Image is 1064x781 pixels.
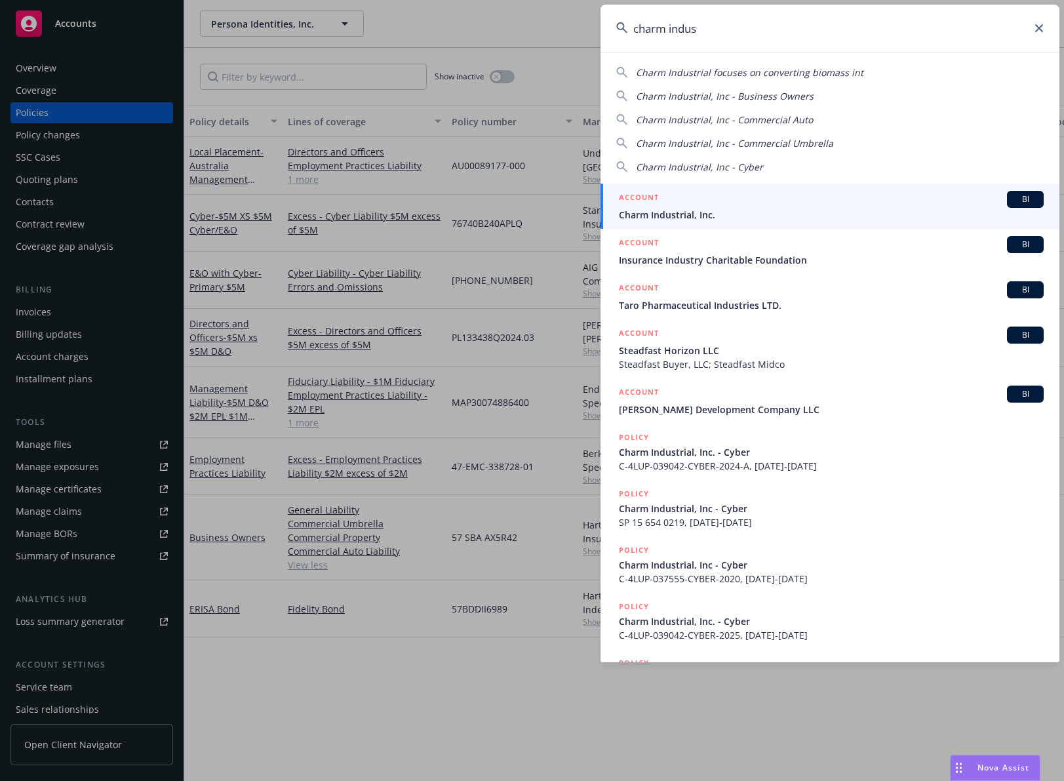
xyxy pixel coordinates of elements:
[619,403,1044,416] span: [PERSON_NAME] Development Company LLC
[619,208,1044,222] span: Charm Industrial, Inc.
[951,755,967,780] div: Drag to move
[601,184,1059,229] a: ACCOUNTBICharm Industrial, Inc.
[601,5,1059,52] input: Search...
[636,90,814,102] span: Charm Industrial, Inc - Business Owners
[619,558,1044,572] span: Charm Industrial, Inc - Cyber
[1012,388,1038,400] span: BI
[601,480,1059,536] a: POLICYCharm Industrial, Inc - CyberSP 15 654 0219, [DATE]-[DATE]
[950,755,1040,781] button: Nova Assist
[601,536,1059,593] a: POLICYCharm Industrial, Inc - CyberC-4LUP-037555-CYBER-2020, [DATE]-[DATE]
[601,424,1059,480] a: POLICYCharm Industrial, Inc. - CyberC-4LUP-039042-CYBER-2024-A, [DATE]-[DATE]
[619,327,659,342] h5: ACCOUNT
[619,298,1044,312] span: Taro Pharmaceutical Industries LTD.
[619,357,1044,371] span: Steadfast Buyer, LLC; Steadfast Midco
[601,274,1059,319] a: ACCOUNTBITaro Pharmaceutical Industries LTD.
[619,459,1044,473] span: C-4LUP-039042-CYBER-2024-A, [DATE]-[DATE]
[601,378,1059,424] a: ACCOUNTBI[PERSON_NAME] Development Company LLC
[619,445,1044,459] span: Charm Industrial, Inc. - Cyber
[636,66,863,79] span: Charm Industrial focuses on converting biomass int
[1012,193,1038,205] span: BI
[619,600,649,613] h5: POLICY
[619,614,1044,628] span: Charm Industrial, Inc. - Cyber
[619,515,1044,529] span: SP 15 654 0219, [DATE]-[DATE]
[619,544,649,557] h5: POLICY
[636,137,833,150] span: Charm Industrial, Inc - Commercial Umbrella
[601,319,1059,378] a: ACCOUNTBISteadfast Horizon LLCSteadfast Buyer, LLC; Steadfast Midco
[636,113,813,126] span: Charm Industrial, Inc - Commercial Auto
[601,649,1059,706] a: POLICY
[619,487,649,500] h5: POLICY
[619,344,1044,357] span: Steadfast Horizon LLC
[619,628,1044,642] span: C-4LUP-039042-CYBER-2025, [DATE]-[DATE]
[619,191,659,207] h5: ACCOUNT
[601,593,1059,649] a: POLICYCharm Industrial, Inc. - CyberC-4LUP-039042-CYBER-2025, [DATE]-[DATE]
[619,656,649,670] h5: POLICY
[619,281,659,297] h5: ACCOUNT
[1012,329,1038,341] span: BI
[619,253,1044,267] span: Insurance Industry Charitable Foundation
[1012,284,1038,296] span: BI
[601,229,1059,274] a: ACCOUNTBIInsurance Industry Charitable Foundation
[636,161,763,173] span: Charm Industrial, Inc - Cyber
[619,572,1044,586] span: C-4LUP-037555-CYBER-2020, [DATE]-[DATE]
[977,762,1029,773] span: Nova Assist
[1012,239,1038,250] span: BI
[619,502,1044,515] span: Charm Industrial, Inc - Cyber
[619,431,649,444] h5: POLICY
[619,386,659,401] h5: ACCOUNT
[619,236,659,252] h5: ACCOUNT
